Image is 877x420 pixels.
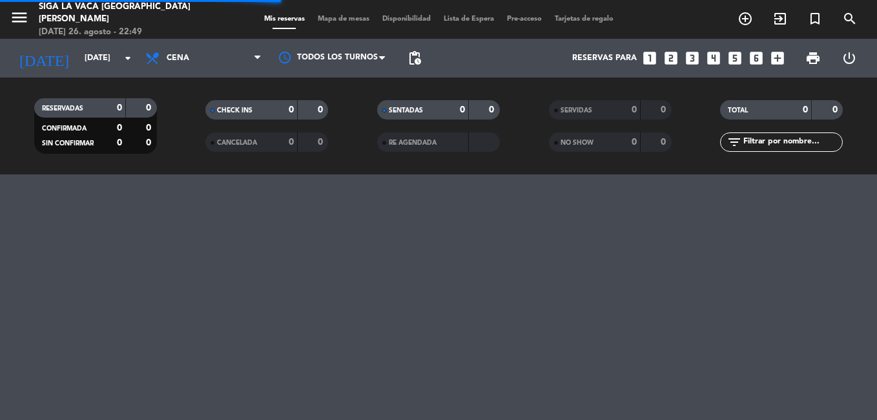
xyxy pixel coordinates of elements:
strong: 0 [803,105,808,114]
span: Tarjetas de regalo [548,16,620,23]
strong: 0 [117,103,122,112]
div: Siga la vaca [GEOGRAPHIC_DATA][PERSON_NAME] [39,1,210,26]
i: menu [10,8,29,27]
span: pending_actions [407,50,422,66]
strong: 0 [146,138,154,147]
span: TOTAL [728,107,748,114]
strong: 0 [146,123,154,132]
span: RE AGENDADA [389,140,437,146]
i: looks_3 [684,50,701,67]
div: LOG OUT [831,39,867,78]
strong: 0 [460,105,465,114]
strong: 0 [832,105,840,114]
strong: 0 [318,138,325,147]
strong: 0 [117,138,122,147]
span: Cena [167,54,189,63]
i: turned_in_not [807,11,823,26]
i: arrow_drop_down [120,50,136,66]
i: add_circle_outline [738,11,753,26]
i: filter_list [727,134,742,150]
span: CHECK INS [217,107,253,114]
i: search [842,11,858,26]
i: add_box [769,50,786,67]
i: exit_to_app [772,11,788,26]
strong: 0 [661,105,668,114]
button: menu [10,8,29,32]
span: CONFIRMADA [42,125,87,132]
i: power_settings_new [841,50,857,66]
span: Mis reservas [258,16,311,23]
strong: 0 [489,105,497,114]
input: Filtrar por nombre... [742,135,842,149]
span: RESERVADAS [42,105,83,112]
i: [DATE] [10,44,78,72]
span: SENTADAS [389,107,423,114]
span: Reservas para [572,54,637,63]
div: [DATE] 26. agosto - 22:49 [39,26,210,39]
strong: 0 [146,103,154,112]
span: Mapa de mesas [311,16,376,23]
span: NO SHOW [561,140,593,146]
strong: 0 [632,105,637,114]
strong: 0 [117,123,122,132]
span: SIN CONFIRMAR [42,140,94,147]
strong: 0 [289,105,294,114]
span: SERVIDAS [561,107,592,114]
i: looks_4 [705,50,722,67]
i: looks_two [663,50,679,67]
span: Disponibilidad [376,16,437,23]
strong: 0 [661,138,668,147]
i: looks_6 [748,50,765,67]
span: print [805,50,821,66]
span: Pre-acceso [500,16,548,23]
span: CANCELADA [217,140,257,146]
strong: 0 [318,105,325,114]
i: looks_5 [727,50,743,67]
span: Lista de Espera [437,16,500,23]
strong: 0 [632,138,637,147]
strong: 0 [289,138,294,147]
i: looks_one [641,50,658,67]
